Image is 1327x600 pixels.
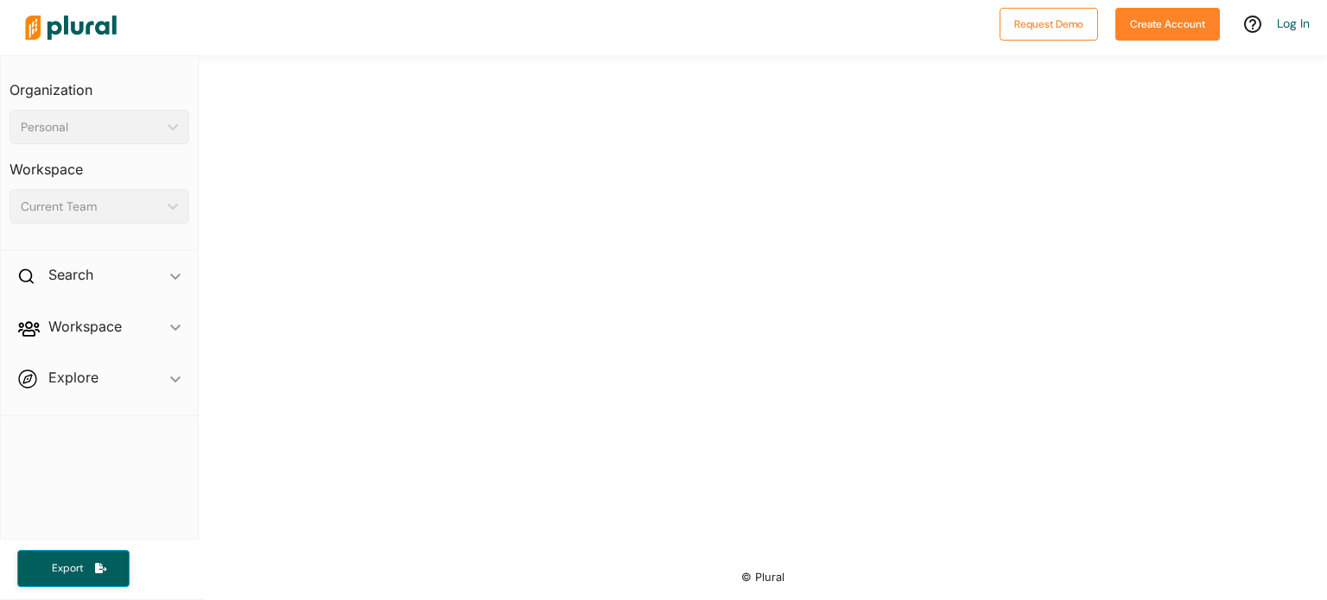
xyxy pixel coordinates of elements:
button: Create Account [1115,8,1220,41]
div: Personal [21,118,161,136]
small: © Plural [741,571,784,584]
a: Create Account [1115,14,1220,32]
a: Log In [1277,16,1310,31]
h3: Organization [10,65,189,103]
h2: Search [48,265,93,284]
h3: Workspace [10,144,189,182]
div: Current Team [21,198,161,216]
button: Request Demo [1000,8,1098,41]
button: Export [17,550,130,587]
span: Export [40,561,95,576]
a: Request Demo [1000,14,1098,32]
